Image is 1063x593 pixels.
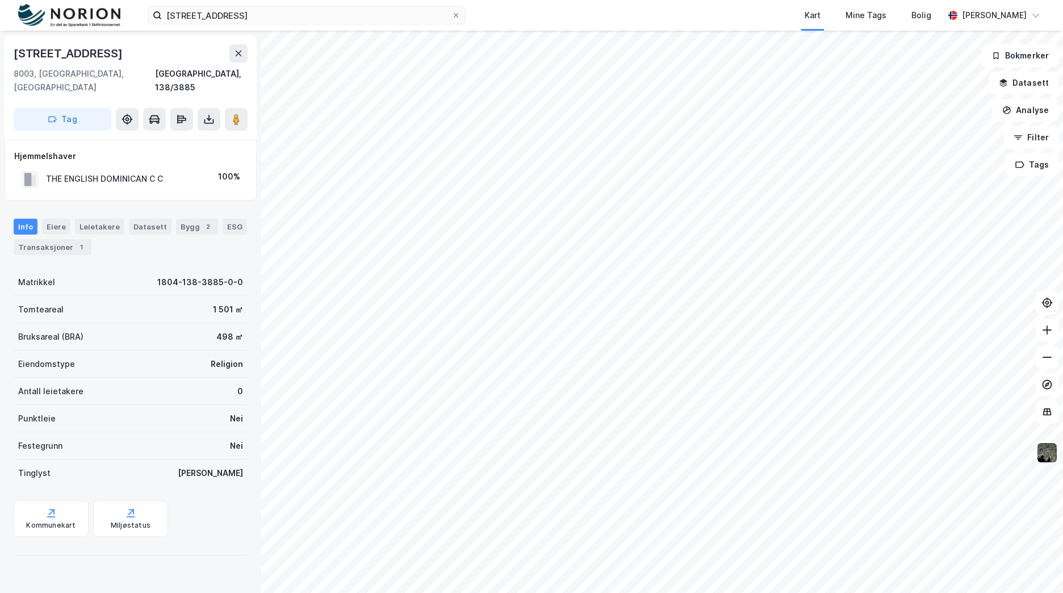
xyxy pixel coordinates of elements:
div: Tomteareal [18,303,64,316]
div: Nei [230,439,243,453]
div: Miljøstatus [111,521,150,530]
div: Kommunekart [26,521,76,530]
div: [PERSON_NAME] [178,466,243,480]
div: [STREET_ADDRESS] [14,44,125,62]
div: [PERSON_NAME] [962,9,1027,22]
div: Kontrollprogram for chat [1006,538,1063,593]
div: Matrikkel [18,275,55,289]
div: Info [14,219,37,235]
div: Bruksareal (BRA) [18,330,83,344]
div: Eiere [42,219,70,235]
button: Filter [1004,126,1058,149]
div: [GEOGRAPHIC_DATA], 138/3885 [155,67,248,94]
div: Kart [805,9,821,22]
div: 1 501 ㎡ [213,303,243,316]
div: Antall leietakere [18,385,83,398]
button: Analyse [993,99,1058,122]
div: Tinglyst [18,466,51,480]
div: 498 ㎡ [216,330,243,344]
div: Bygg [176,219,218,235]
div: 8003, [GEOGRAPHIC_DATA], [GEOGRAPHIC_DATA] [14,67,155,94]
div: Datasett [129,219,171,235]
div: Nei [230,412,243,425]
div: 2 [202,221,214,232]
iframe: Chat Widget [1006,538,1063,593]
input: Søk på adresse, matrikkel, gårdeiere, leietakere eller personer [162,7,451,24]
div: Religion [211,357,243,371]
div: Hjemmelshaver [14,149,247,163]
div: 1804-138-3885-0-0 [157,275,243,289]
div: Transaksjoner [14,239,91,255]
div: Bolig [911,9,931,22]
div: ESG [223,219,247,235]
img: 9k= [1036,442,1058,463]
div: 100% [218,170,240,183]
div: Eiendomstype [18,357,75,371]
div: Festegrunn [18,439,62,453]
div: Mine Tags [846,9,886,22]
div: 0 [237,385,243,398]
button: Tag [14,108,111,131]
img: norion-logo.80e7a08dc31c2e691866.png [18,4,120,27]
div: THE ENGLISH DOMINICAN C C [46,172,163,186]
button: Datasett [989,72,1058,94]
div: 1 [76,241,87,253]
div: Leietakere [75,219,124,235]
div: Punktleie [18,412,56,425]
button: Bokmerker [982,44,1058,67]
button: Tags [1006,153,1058,176]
